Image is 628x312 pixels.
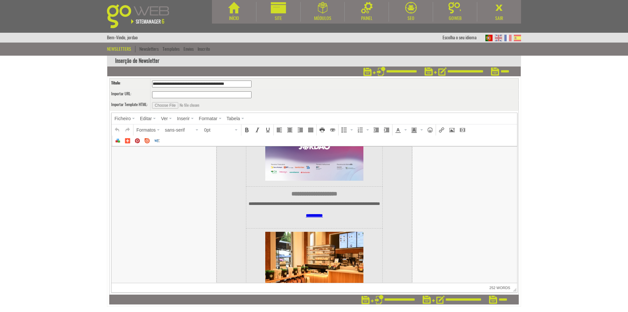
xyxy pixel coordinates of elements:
[165,127,194,133] span: sans-serif
[136,127,156,133] span: Formatos
[161,116,168,121] span: Ver
[405,2,417,13] img: SEO
[113,136,122,145] div: Insert Component
[114,116,131,121] span: Ficheiro
[110,100,150,111] td: :
[107,4,177,28] img: Goweb
[133,136,142,145] div: Insert Pinterest
[123,125,132,135] div: Redo
[263,125,273,135] div: Underline
[447,125,457,135] div: Insert/edit image
[448,2,462,13] img: Goweb
[115,57,159,64] nobr: Inserção de Newsletter
[227,116,240,121] span: Tabela
[328,125,338,135] div: Preview
[409,125,425,135] div: Background color
[183,46,194,52] a: Envios
[433,15,477,22] div: Goweb
[494,2,505,13] img: Sair
[271,2,286,13] img: Site
[371,125,381,135] div: Decrease indent
[112,146,517,283] iframe: Área de texto formatado. Pressione ALT-F9 para exibir o menu. Pressione ALT-F10 para exibir a bar...
[489,283,510,292] span: 252 words
[110,89,150,100] td: :
[443,33,483,43] div: Escolha o seu idioma
[393,125,409,135] div: Text color
[295,125,305,135] div: Align right
[339,125,355,135] div: Bullet list
[143,136,152,145] div: Insert Issuu
[317,125,327,135] div: Print
[306,125,316,135] div: Justify
[110,79,150,89] td: :
[177,116,190,121] span: Inserir
[228,2,240,13] img: Início
[361,2,373,13] img: Painel
[111,102,147,107] label: Importar Template HTML
[285,125,295,135] div: Align center
[123,136,132,145] div: Insert Addthis
[163,46,180,52] a: Templates
[274,125,284,135] div: Align left
[112,125,122,135] div: Undo
[301,15,344,22] div: Módulos
[425,125,435,135] div: Emoticons
[504,35,512,41] img: FR
[382,125,392,135] div: Increase indent
[152,136,162,145] div: W3C Validator
[212,15,256,22] div: Início
[242,125,252,135] div: Bold
[514,35,521,41] img: ES
[163,125,201,135] div: Font Family
[199,116,218,121] span: Formatar
[355,125,371,135] div: Numbered list
[345,15,389,22] div: Painel
[318,2,327,13] img: Módulos
[111,80,120,86] label: Título
[389,15,433,22] div: SEO
[477,15,521,22] div: Sair
[111,91,131,97] label: Importar URL
[107,33,138,43] div: Bem-Vindo, jordao
[139,46,159,52] a: Newsletters
[485,35,493,41] img: PT
[495,35,502,41] img: EN
[253,125,262,135] div: Italic
[256,15,300,22] div: Site
[437,125,446,135] div: Insert/edit link
[140,116,152,121] span: Editar
[458,125,467,135] div: Insert/edit media
[204,127,234,133] span: 0pt
[202,125,240,135] div: Font Sizes
[107,46,135,52] div: Newsletters
[198,46,210,52] a: Inscrito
